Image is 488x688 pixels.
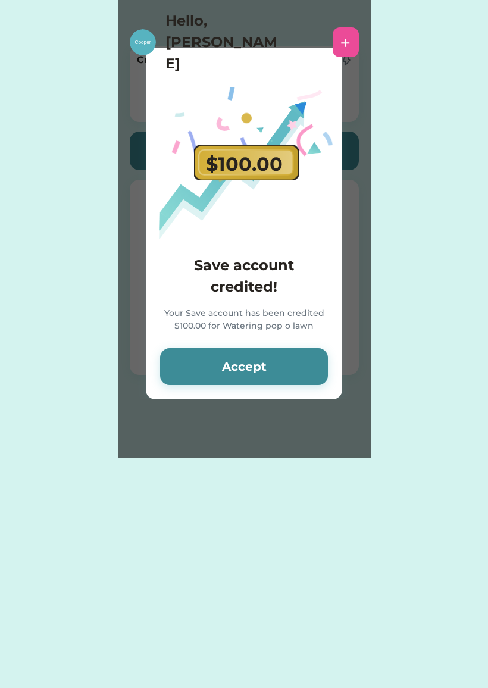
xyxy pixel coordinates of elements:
div: Your Save account has been credited $100.00 for Watering pop o lawn [160,307,328,334]
button: Accept [160,348,328,385]
h4: Save account credited! [160,255,328,298]
div: + [340,33,351,51]
h4: Hello, [PERSON_NAME] [165,10,284,74]
div: $100.00 [206,150,283,179]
